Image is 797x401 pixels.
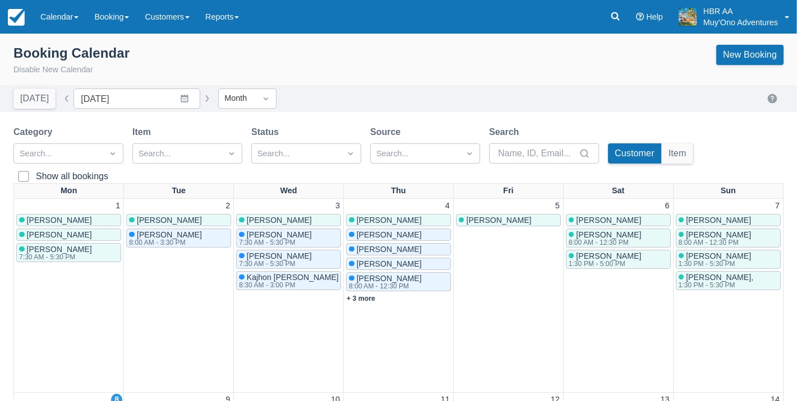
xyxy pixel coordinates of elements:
a: Wed [278,184,300,198]
div: 7:30 AM - 5:30 PM [239,239,310,246]
div: 8:00 AM - 3:30 PM [129,239,200,246]
a: Thu [389,184,408,198]
span: Dropdown icon [107,148,118,159]
div: 1:30 PM - 5:30 PM [679,260,749,267]
span: Help [646,12,663,21]
div: 1:30 PM - 5:30 PM [679,282,752,288]
a: [PERSON_NAME] [346,214,451,226]
a: 3 [333,200,342,212]
span: [PERSON_NAME] [686,216,751,225]
a: Sat [610,184,626,198]
div: 7:30 AM - 5:30 PM [239,260,310,267]
label: Item [132,125,155,139]
a: [PERSON_NAME]1:30 PM - 5:00 PM [566,250,671,269]
a: [PERSON_NAME] [676,214,781,226]
span: [PERSON_NAME] [137,216,202,225]
span: [PERSON_NAME] [247,251,312,260]
div: 7:30 AM - 5:30 PM [19,254,90,260]
a: [PERSON_NAME] [346,229,451,241]
a: [PERSON_NAME],1:30 PM - 5:30 PM [676,271,781,290]
span: Dropdown icon [260,93,271,104]
a: Tue [170,184,188,198]
button: Disable New Calendar [13,64,93,76]
label: Search [489,125,523,139]
a: New Booking [716,45,784,65]
a: [PERSON_NAME]1:30 PM - 5:30 PM [676,250,781,269]
div: 8:00 AM - 12:30 PM [679,239,749,246]
div: 8:30 AM - 3:00 PM [239,282,337,288]
a: [PERSON_NAME] [16,229,121,241]
span: Dropdown icon [345,148,356,159]
span: [PERSON_NAME] [576,230,641,239]
a: 7 [773,200,782,212]
span: [PERSON_NAME] [686,251,751,260]
p: Muy'Ono Adventures [703,17,778,28]
div: 8:00 AM - 12:30 PM [349,283,420,290]
a: [PERSON_NAME]7:30 AM - 5:30 PM [236,229,341,248]
a: [PERSON_NAME]7:30 AM - 5:30 PM [236,250,341,269]
span: [PERSON_NAME] [357,230,422,239]
a: [PERSON_NAME] [566,214,671,226]
span: [PERSON_NAME] [137,230,202,239]
a: [PERSON_NAME] [456,214,561,226]
span: [PERSON_NAME] [27,230,92,239]
div: Month [224,92,250,105]
span: [PERSON_NAME] [466,216,531,225]
i: Help [636,13,644,21]
div: 1:30 PM - 5:00 PM [569,260,639,267]
button: Customer [608,143,661,164]
button: [DATE] [13,88,56,109]
img: A20 [679,8,697,26]
span: Dropdown icon [226,148,237,159]
a: Fri [501,184,515,198]
span: [PERSON_NAME] [27,216,92,225]
input: Date [73,88,200,109]
span: Dropdown icon [464,148,475,159]
a: [PERSON_NAME]8:00 AM - 12:30 PM [346,272,451,291]
a: 1 [113,200,122,212]
label: Status [251,125,283,139]
span: [PERSON_NAME] [247,216,312,225]
a: 5 [553,200,562,212]
a: Kajhon [PERSON_NAME]8:30 AM - 3:00 PM [236,271,341,290]
a: 4 [443,200,452,212]
span: [PERSON_NAME] [27,245,92,254]
span: [PERSON_NAME] [357,216,422,225]
span: [PERSON_NAME] [686,230,751,239]
a: [PERSON_NAME] [346,243,451,255]
button: Item [662,143,693,164]
a: Sun [718,184,738,198]
span: [PERSON_NAME] [357,245,422,254]
a: [PERSON_NAME]8:00 AM - 12:30 PM [566,229,671,248]
a: [PERSON_NAME] [16,214,121,226]
a: [PERSON_NAME]8:00 AM - 3:30 PM [126,229,231,248]
span: [PERSON_NAME] [357,259,422,268]
a: [PERSON_NAME] [126,214,231,226]
a: [PERSON_NAME]8:00 AM - 12:30 PM [676,229,781,248]
span: [PERSON_NAME] [576,216,641,225]
div: 8:00 AM - 12:30 PM [569,239,639,246]
a: + 3 more [347,295,375,302]
span: [PERSON_NAME] [576,251,641,260]
a: Mon [58,184,80,198]
a: 6 [663,200,672,212]
label: Category [13,125,57,139]
a: [PERSON_NAME] [236,214,341,226]
span: [PERSON_NAME] [357,274,422,283]
span: Kajhon [PERSON_NAME] [247,273,339,282]
div: Show all bookings [36,171,108,182]
label: Source [370,125,405,139]
a: [PERSON_NAME] [346,258,451,270]
a: 2 [223,200,232,212]
span: [PERSON_NAME] [247,230,312,239]
img: checkfront-main-nav-mini-logo.png [8,9,25,26]
div: Booking Calendar [13,45,130,62]
p: HBR AA [703,6,778,17]
input: Name, ID, Email... [498,143,577,164]
a: [PERSON_NAME]7:30 AM - 5:30 PM [16,243,121,262]
span: [PERSON_NAME], [686,273,753,282]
